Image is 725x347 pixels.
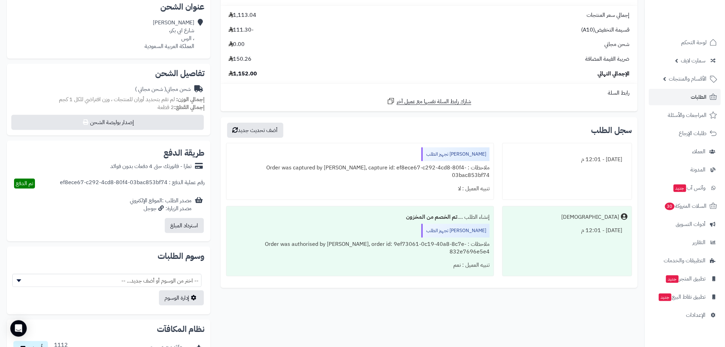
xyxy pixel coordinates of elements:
a: التقارير [649,234,721,251]
h2: وسوم الطلبات [12,252,205,260]
span: -- اختر من الوسوم أو أضف جديد... -- [12,274,201,287]
span: تطبيق المتجر [665,274,706,284]
strong: إجمالي القطع: [174,103,205,111]
a: وآتس آبجديد [649,180,721,196]
b: تم الخصم من المخزون [406,213,457,221]
a: العملاء [649,143,721,160]
a: الإعدادات [649,307,721,323]
a: أدوات التسويق [649,216,721,232]
span: المدونة [691,165,706,175]
a: المدونة [649,161,721,178]
span: الإجمالي النهائي [598,70,630,78]
span: التقارير [693,238,706,247]
strong: إجمالي الوزن: [176,95,205,104]
div: Open Intercom Messenger [10,320,27,337]
div: ملاحظات : Order was authorised by [PERSON_NAME], order id: 9ef73061-0c19-40a8-8c7e-832e7696e5e4 [231,238,490,259]
a: التطبيقات والخدمات [649,252,721,269]
div: مصدر الطلب :الموقع الإلكتروني [130,197,192,213]
div: [PERSON_NAME] تجهيز الطلب [421,147,490,161]
span: 1,152.00 [229,70,257,78]
div: [PERSON_NAME] شارع ابي بكر، ، الرس المملكة العربية السعودية [145,19,195,50]
div: [PERSON_NAME] تجهيز الطلب [421,224,490,238]
span: 150.26 [229,55,252,63]
a: طلبات الإرجاع [649,125,721,142]
div: ملاحظات : Order was captured by [PERSON_NAME], capture id: ef8ece67-c292-4cd8-80f4-03bac853bf74 [231,161,490,182]
span: شارك رابط السلة نفسها مع عميل آخر [397,98,471,106]
h3: سجل الطلب [591,126,632,134]
span: طلبات الإرجاع [679,129,707,138]
button: إصدار بوليصة الشحن [11,115,204,130]
a: السلات المتروكة30 [649,198,721,214]
span: 0.00 [229,40,245,48]
div: [DATE] - 12:01 م [507,153,628,166]
div: [DEMOGRAPHIC_DATA] [562,213,619,221]
span: -111.30 [229,26,254,34]
span: الأقسام والمنتجات [669,74,707,84]
span: تم الدفع [16,179,33,188]
span: أدوات التسويق [676,219,706,229]
div: مصدر الزيارة: جوجل [130,205,192,213]
img: logo-2.png [678,5,718,20]
span: جديد [666,275,679,283]
h2: نظام المكافآت [12,325,205,333]
span: العملاء [692,147,706,156]
span: المراجعات والأسئلة [668,110,707,120]
div: إنشاء الطلب .... [231,211,490,224]
span: تطبيق نقاط البيع [658,292,706,302]
span: وآتس آب [673,183,706,193]
span: شحن مجاني [605,40,630,48]
button: أضف تحديث جديد [227,123,283,138]
span: الطلبات [691,92,707,102]
h2: طريقة الدفع [163,149,205,157]
a: إدارة الوسوم [159,290,204,306]
h2: تفاصيل الشحن [12,69,205,77]
span: -- اختر من الوسوم أو أضف جديد... -- [13,274,201,287]
a: شارك رابط السلة نفسها مع عميل آخر [387,97,471,106]
span: جديد [674,184,686,192]
button: استرداد المبلغ [165,218,204,233]
span: سمارت لايف [681,56,706,65]
div: تنبيه العميل : لا [231,182,490,195]
span: السلات المتروكة [664,201,707,211]
div: شحن مجاني [135,85,191,93]
span: 30 [665,202,675,211]
span: 1,113.04 [229,11,257,19]
a: المراجعات والأسئلة [649,107,721,123]
span: جديد [659,294,672,301]
span: ( شحن مجاني ) [135,85,166,93]
span: التطبيقات والخدمات [664,256,706,265]
small: 2 قطعة [158,103,205,111]
div: تنبيه العميل : نعم [231,259,490,272]
a: تطبيق نقاط البيعجديد [649,289,721,305]
span: لم تقم بتحديد أوزان للمنتجات ، وزن افتراضي للكل 1 كجم [59,95,175,104]
div: رقم عملية الدفع : ef8ece67-c292-4cd8-80f4-03bac853bf74 [60,179,205,189]
span: قسيمة التخفيض(A10) [581,26,630,34]
span: ضريبة القيمة المضافة [586,55,630,63]
a: الطلبات [649,89,721,105]
div: رابط السلة [223,89,635,97]
div: [DATE] - 12:01 م [507,224,628,237]
a: لوحة التحكم [649,34,721,51]
h2: عنوان الشحن [12,3,205,11]
span: الإعدادات [686,310,706,320]
span: لوحة التحكم [681,38,707,47]
div: تمارا - فاتورتك حتى 4 دفعات بدون فوائد [110,163,192,170]
a: تطبيق المتجرجديد [649,271,721,287]
span: إجمالي سعر المنتجات [587,11,630,19]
